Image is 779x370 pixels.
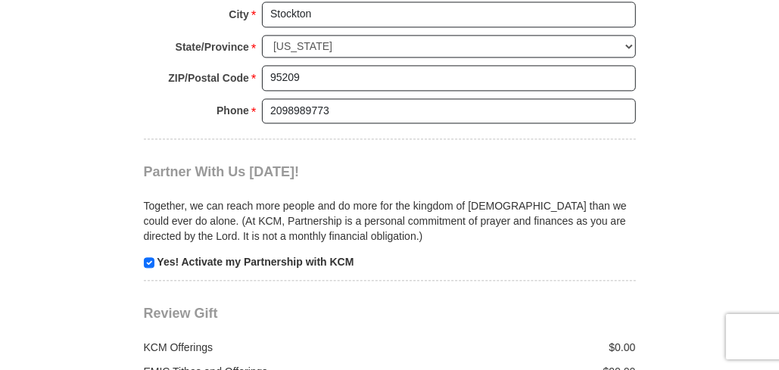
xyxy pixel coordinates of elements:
[144,198,636,244] p: Together, we can reach more people and do more for the kingdom of [DEMOGRAPHIC_DATA] than we coul...
[176,36,249,58] strong: State/Province
[217,100,249,121] strong: Phone
[144,306,218,321] span: Review Gift
[144,164,300,179] span: Partner With Us [DATE]!
[157,256,354,268] strong: Yes! Activate my Partnership with KCM
[390,340,644,355] div: $0.00
[229,4,248,25] strong: City
[168,67,249,89] strong: ZIP/Postal Code
[136,340,390,355] div: KCM Offerings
